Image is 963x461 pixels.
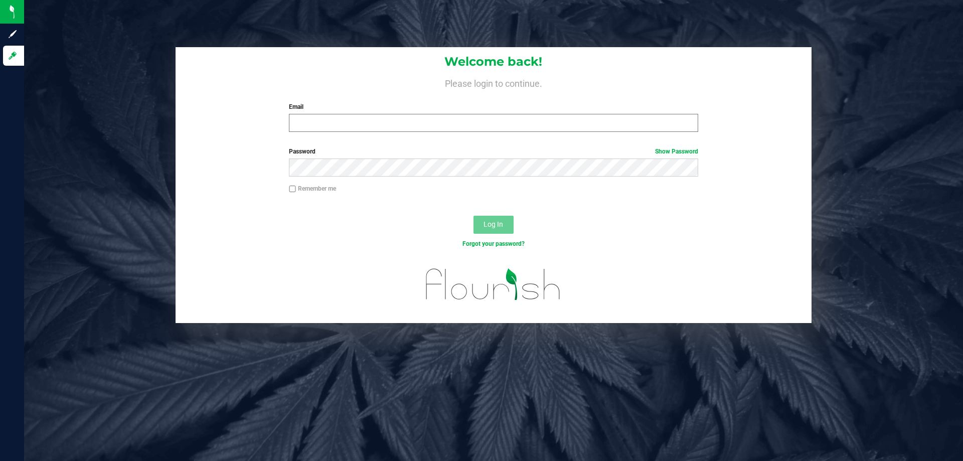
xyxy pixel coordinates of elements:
[473,216,514,234] button: Log In
[414,259,573,310] img: flourish_logo.svg
[484,220,503,228] span: Log In
[8,29,18,39] inline-svg: Sign up
[176,76,812,88] h4: Please login to continue.
[289,148,315,155] span: Password
[655,148,698,155] a: Show Password
[289,184,336,193] label: Remember me
[8,51,18,61] inline-svg: Log in
[176,55,812,68] h1: Welcome back!
[462,240,525,247] a: Forgot your password?
[289,102,698,111] label: Email
[289,186,296,193] input: Remember me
